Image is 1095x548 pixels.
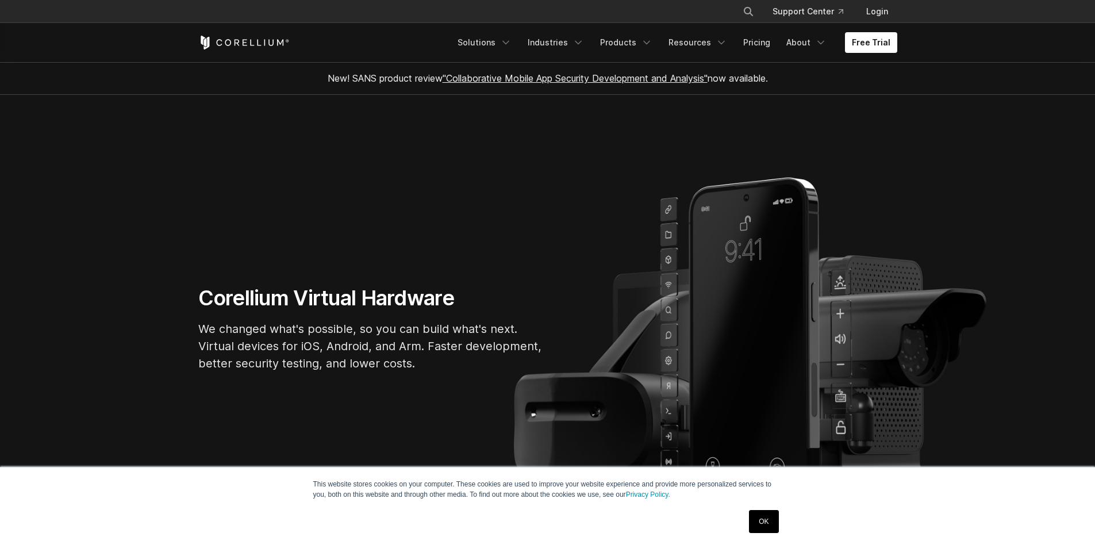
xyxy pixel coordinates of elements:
[443,72,708,84] a: "Collaborative Mobile App Security Development and Analysis"
[763,1,852,22] a: Support Center
[736,32,777,53] a: Pricing
[857,1,897,22] a: Login
[729,1,897,22] div: Navigation Menu
[626,490,670,499] a: Privacy Policy.
[198,320,543,372] p: We changed what's possible, so you can build what's next. Virtual devices for iOS, Android, and A...
[313,479,782,500] p: This website stores cookies on your computer. These cookies are used to improve your website expe...
[779,32,833,53] a: About
[593,32,659,53] a: Products
[738,1,759,22] button: Search
[451,32,897,53] div: Navigation Menu
[749,510,778,533] a: OK
[198,285,543,311] h1: Corellium Virtual Hardware
[198,36,290,49] a: Corellium Home
[328,72,768,84] span: New! SANS product review now available.
[845,32,897,53] a: Free Trial
[451,32,518,53] a: Solutions
[662,32,734,53] a: Resources
[521,32,591,53] a: Industries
